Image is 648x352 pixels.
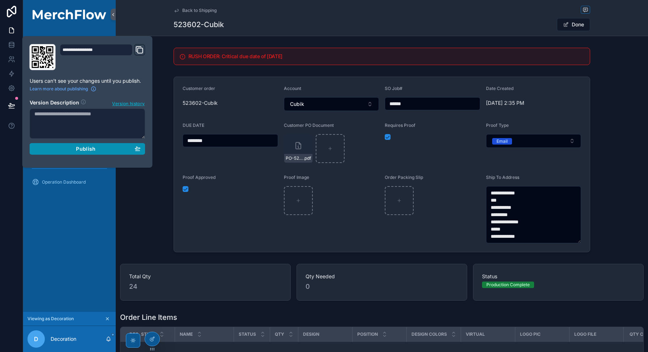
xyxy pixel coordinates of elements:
div: Production Complete [486,282,530,288]
span: Ship To Address [486,175,519,180]
span: Operation Dashboard [42,179,86,185]
span: Status [239,331,256,337]
button: Done [557,18,590,31]
span: DUE DATE [183,123,204,128]
h2: Version Description [30,99,79,107]
img: App logo [27,9,111,20]
span: 523602-Cubik [183,99,278,107]
span: Cubik [290,100,304,108]
span: Proof Approved [183,175,216,180]
a: Learn more about publishing [30,86,97,92]
span: Design Colors [412,331,447,337]
span: QTY [275,331,284,337]
button: Publish [30,143,145,155]
span: Virtual [466,331,485,337]
span: Requires Proof [385,123,415,128]
h1: 523602-Cubik [174,20,224,30]
span: Order Packing Slip [385,175,423,180]
h1: Order Line Items [120,312,177,322]
span: D [34,335,38,343]
span: .pdf [303,155,311,161]
span: Total Qty [129,273,282,280]
span: [DATE] 2:35 PM [486,99,581,107]
span: Learn more about publishing [30,86,88,92]
a: Back to Shipping [174,8,217,13]
span: Name [180,331,193,337]
p: Decoration [51,335,76,343]
span: LOGO PIC [520,331,541,337]
p: Users can't see your changes until you publish. [30,77,145,85]
a: Operation Dashboard [27,176,111,189]
span: Customer order [183,86,215,91]
div: scrollable content [23,29,116,198]
span: Publish [76,146,95,152]
a: Deco Dashboard [27,34,111,47]
span: 0 [306,282,458,292]
span: Status [482,273,635,280]
button: Select Button [486,134,581,148]
span: SO Job# [385,86,402,91]
h5: RUSH ORDER: Critical due date of 9/3/2025 [188,54,584,59]
span: LOGO FILE [574,331,596,337]
span: PO-523602 [286,155,303,161]
button: Version history [112,99,145,107]
span: Viewing as Decoration [27,316,74,322]
span: POSITION [357,331,378,337]
span: Customer PO Document [284,123,334,128]
button: Select Button [284,97,379,111]
span: Proof Image [284,175,309,180]
span: Dec. Style [129,331,155,337]
span: Account [284,86,301,91]
span: DESIGN [303,331,319,337]
span: 24 [129,282,282,292]
span: Proof Type [486,123,509,128]
div: Email [496,138,508,145]
span: Date Created [486,86,513,91]
span: Qty Needed [306,273,458,280]
span: Back to Shipping [182,8,217,13]
div: Domain and Custom Link [60,44,145,70]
